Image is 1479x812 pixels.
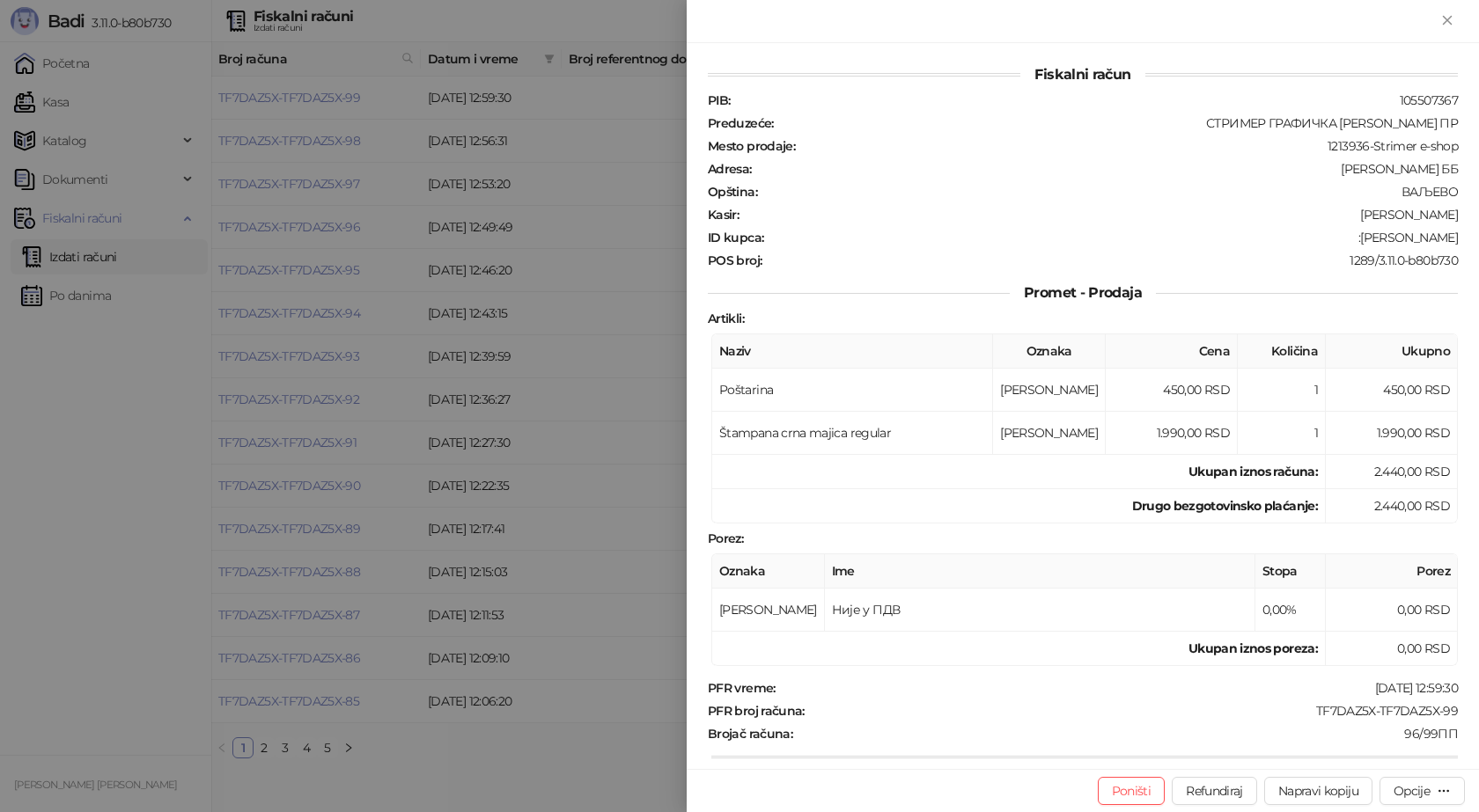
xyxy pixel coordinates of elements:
td: 1 [1238,412,1326,455]
strong: PFR vreme : [708,680,776,696]
span: Promet - Prodaja [1010,284,1156,301]
strong: Mesto prodaje : [708,138,795,154]
strong: Opština : [708,184,757,200]
th: Cena [1106,334,1238,369]
div: ВАЉЕВО [759,184,1460,200]
span: Napravi kopiju [1278,783,1358,799]
td: [PERSON_NAME] [993,412,1106,455]
span: Fiskalni račun [1020,66,1144,83]
th: Ime [825,554,1255,589]
td: 2.440,00 RSD [1326,489,1458,523]
strong: PIB : [708,92,730,108]
strong: Preduzeće : [708,115,774,131]
th: Količina [1238,334,1326,369]
div: TF7DAZ5X-TF7DAZ5X-99 [806,703,1460,719]
td: 1.990,00 RSD [1106,412,1238,455]
td: 0,00 RSD [1326,589,1458,632]
div: 96/99ПП [794,726,1460,742]
div: [PERSON_NAME] [740,207,1460,223]
div: СТРИМЕР ГРАФИЧКА [PERSON_NAME] ПР [776,115,1460,131]
td: Није у ПДВ [825,589,1255,632]
th: Oznaka [993,334,1106,369]
td: 1 [1238,369,1326,412]
td: 0,00% [1255,589,1326,632]
strong: PFR broj računa : [708,703,805,719]
strong: Adresa : [708,161,752,177]
strong: Artikli : [708,311,744,326]
th: Naziv [712,334,993,369]
td: 450,00 RSD [1106,369,1238,412]
td: 1.990,00 RSD [1326,412,1458,455]
th: Porez [1326,554,1458,589]
td: 2.440,00 RSD [1326,455,1458,489]
th: Stopa [1255,554,1326,589]
strong: Brojač računa : [708,726,792,742]
strong: Ukupan iznos poreza: [1188,640,1318,656]
div: 105507367 [732,92,1460,108]
strong: Ukupan iznos računa : [1188,464,1318,479]
div: [DATE] 12:59:30 [777,680,1460,696]
div: 1289/3.11.0-b80b730 [763,252,1460,268]
button: Napravi kopiju [1264,777,1372,805]
strong: Drugo bezgotovinsko plaćanje : [1132,498,1318,514]
button: Opcije [1380,777,1465,805]
td: 450,00 RSD [1326,369,1458,412]
td: Poštarina [712,369,993,412]
strong: Porez : [708,530,743,546]
button: Refundiraj [1172,777,1257,805]
div: Opcije [1394,783,1430,799]
strong: Kasir : [708,207,739,223]
td: [PERSON_NAME] [993,369,1106,412]
strong: POS broj : [708,252,762,268]
button: Zatvori [1437,11,1458,32]
div: [PERSON_NAME] ББ [754,161,1460,177]
td: 0,00 RSD [1326,632,1458,666]
div: 1213936-Strimer e-shop [797,138,1460,154]
td: [PERSON_NAME] [712,589,825,632]
td: Štampana crna majica regular [712,412,993,455]
button: Poništi [1098,777,1166,805]
th: Ukupno [1326,334,1458,369]
th: Oznaka [712,554,825,589]
strong: ID kupca : [708,230,763,245]
div: :[PERSON_NAME] [765,230,1460,245]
